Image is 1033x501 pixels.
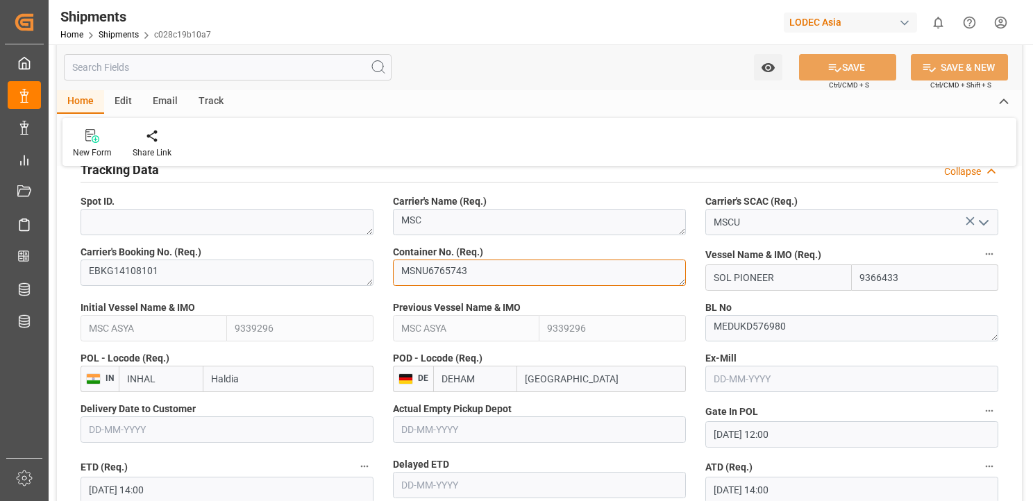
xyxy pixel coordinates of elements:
[393,194,487,209] span: Carrier's Name (Req.)
[99,30,139,40] a: Shipments
[911,54,1008,80] button: SAVE & NEW
[944,164,981,179] div: Collapse
[101,373,114,383] span: IN
[705,264,852,291] input: Enter Vessel Name
[133,146,171,159] div: Share Link
[705,366,998,392] input: DD-MM-YYYY
[852,264,998,291] input: Enter IMO
[980,245,998,263] button: Vessel Name & IMO (Req.)
[980,402,998,420] button: Gate In POL
[829,80,869,90] span: Ctrl/CMD + S
[433,366,517,392] input: Enter Locode
[203,366,373,392] input: Enter Port Name
[413,373,428,383] span: DE
[81,194,115,209] span: Spot ID.
[393,472,686,498] input: DD-MM-YYYY
[81,402,196,416] span: Delivery Date to Customer
[86,373,101,384] img: country
[81,300,195,315] span: Initial Vessel Name & IMO
[393,260,686,286] textarea: MSNU6765743
[64,54,392,80] input: Search Fields
[973,212,993,233] button: open menu
[73,146,112,159] div: New Form
[705,194,798,209] span: Carrier's SCAC (Req.)
[393,402,512,416] span: Actual Empty Pickup Depot
[954,7,985,38] button: Help Center
[705,351,737,366] span: Ex-Mill
[784,12,917,33] div: LODEC Asia
[705,405,758,419] span: Gate In POL
[705,209,998,235] input: Type to search/select
[754,54,782,80] button: open menu
[930,80,991,90] span: Ctrl/CMD + Shift + S
[539,315,686,341] input: Enter IMO
[355,457,373,475] button: ETD (Req.)
[81,416,373,443] input: DD-MM-YYYY
[784,9,923,35] button: LODEC Asia
[81,351,169,366] span: POL - Locode (Req.)
[188,90,234,114] div: Track
[393,351,482,366] span: POD - Locode (Req.)
[393,457,449,472] span: Delayed ETD
[60,30,83,40] a: Home
[517,366,686,392] input: Enter Port Name
[705,315,998,341] textarea: MEDUKD576980
[227,315,373,341] input: Enter IMO
[393,300,521,315] span: Previous Vessel Name & IMO
[142,90,188,114] div: Email
[398,373,413,384] img: country
[81,245,201,260] span: Carrier's Booking No. (Req.)
[393,245,483,260] span: Container No. (Req.)
[923,7,954,38] button: show 0 new notifications
[393,315,539,341] input: Enter Vessel Name
[60,6,211,27] div: Shipments
[705,248,821,262] span: Vessel Name & IMO (Req.)
[81,160,159,179] h2: Tracking Data
[980,457,998,475] button: ATD (Req.)
[81,260,373,286] textarea: EBKG14108101
[393,209,686,235] textarea: MSC
[705,460,753,475] span: ATD (Req.)
[119,366,203,392] input: Enter Locode
[393,416,686,443] input: DD-MM-YYYY
[81,315,227,341] input: Enter Vessel Name
[799,54,896,80] button: SAVE
[81,460,128,475] span: ETD (Req.)
[104,90,142,114] div: Edit
[705,300,732,315] span: BL No
[705,421,998,448] input: DD-MM-YYYY HH:MM
[57,90,104,114] div: Home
